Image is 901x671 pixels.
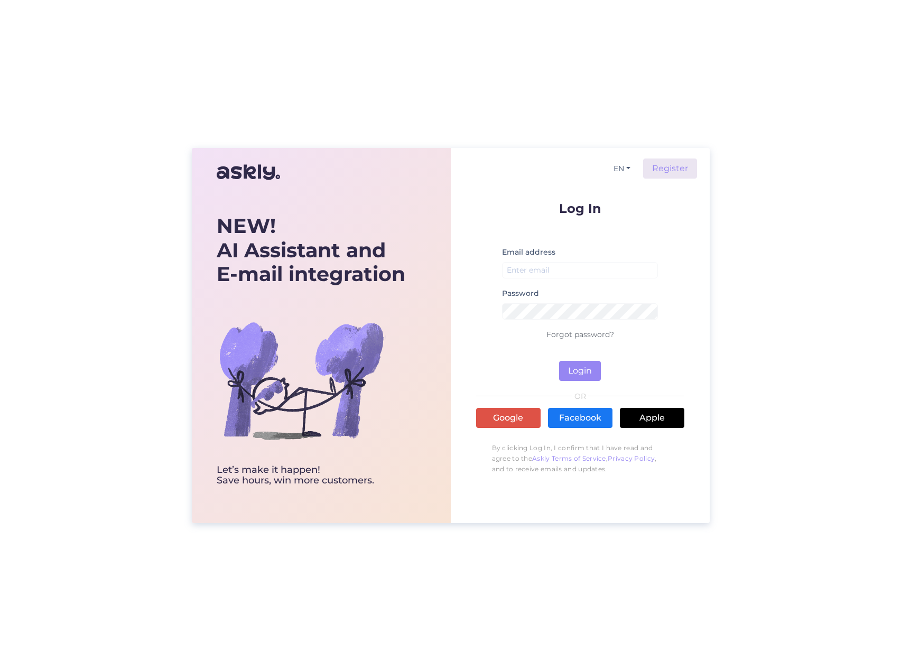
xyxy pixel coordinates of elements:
div: AI Assistant and E-mail integration [217,214,405,286]
div: Let’s make it happen! Save hours, win more customers. [217,465,405,486]
p: Log In [476,202,684,215]
img: Askly [217,160,280,185]
label: Email address [502,247,555,258]
input: Enter email [502,262,658,278]
label: Password [502,288,539,299]
b: NEW! [217,213,276,238]
span: OR [572,393,588,400]
a: Forgot password? [546,330,614,339]
button: Login [559,361,601,381]
a: Google [476,408,541,428]
a: Askly Terms of Service [532,454,606,462]
p: By clicking Log In, I confirm that I have read and agree to the , , and to receive emails and upd... [476,437,684,480]
a: Register [643,159,697,179]
a: Facebook [548,408,612,428]
a: Privacy Policy [608,454,655,462]
img: bg-askly [217,296,386,465]
a: Apple [620,408,684,428]
button: EN [609,161,635,176]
